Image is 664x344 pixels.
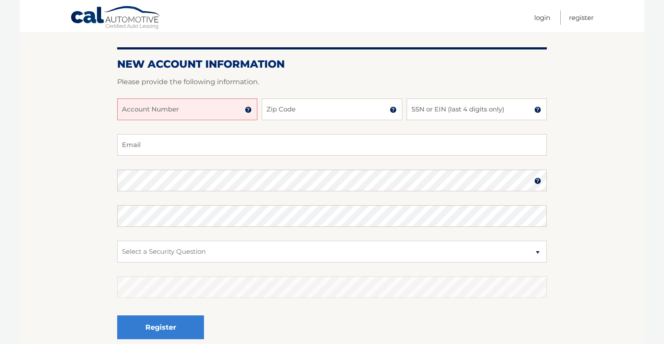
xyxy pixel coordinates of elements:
input: SSN or EIN (last 4 digits only) [407,98,547,120]
img: tooltip.svg [390,106,397,113]
h2: New Account Information [117,58,547,71]
p: Please provide the following information. [117,76,547,88]
img: tooltip.svg [534,177,541,184]
a: Cal Automotive [70,6,161,31]
button: Register [117,315,204,339]
input: Account Number [117,98,257,120]
input: Email [117,134,547,156]
a: Register [569,10,594,25]
input: Zip Code [262,98,402,120]
img: tooltip.svg [534,106,541,113]
a: Login [534,10,550,25]
img: tooltip.svg [245,106,252,113]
